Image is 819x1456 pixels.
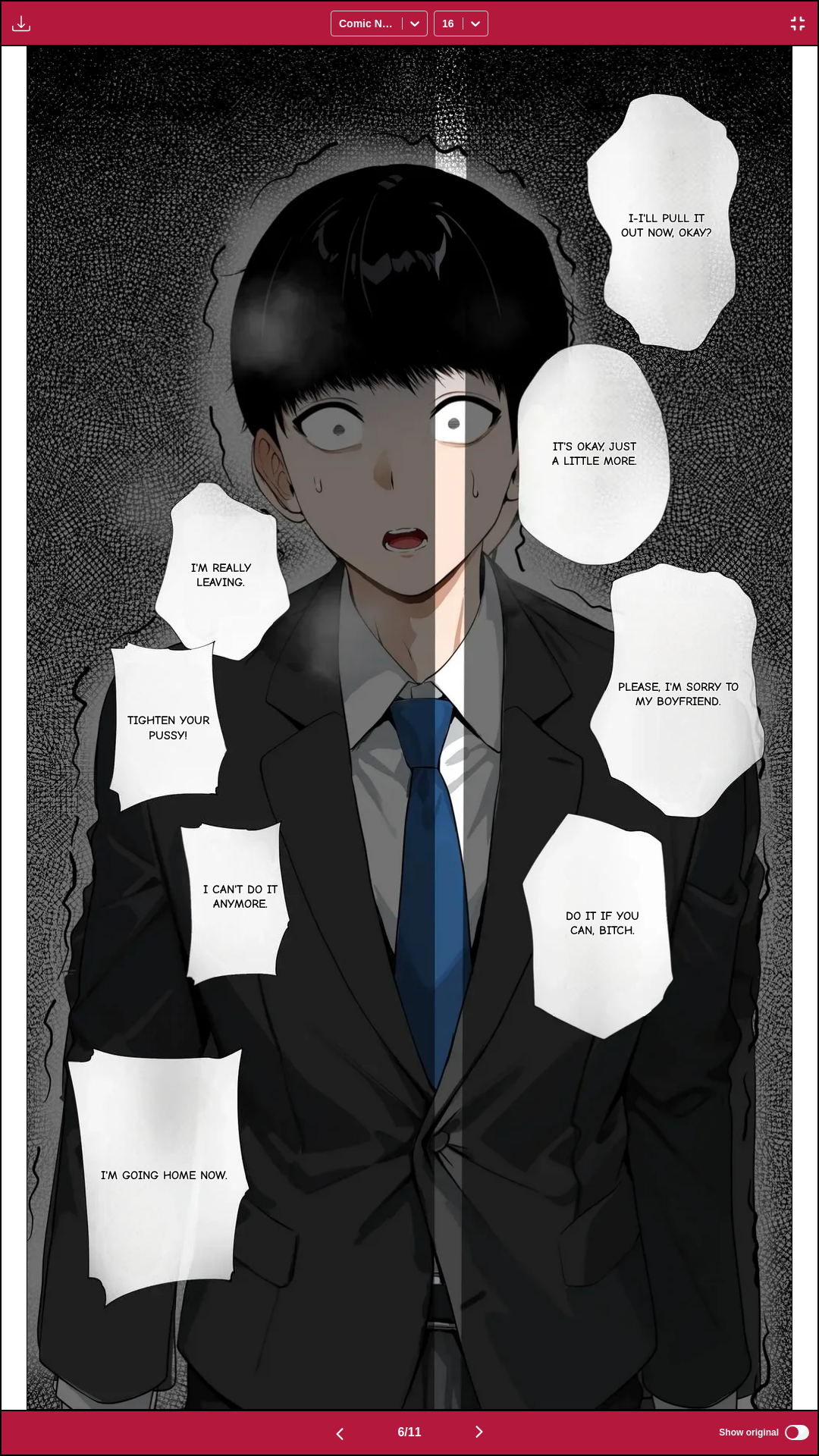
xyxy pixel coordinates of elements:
img: Previous page [331,1425,349,1443]
p: It's okay, just a little more. [548,437,641,472]
img: Download translated images [12,14,30,33]
p: I-I'll pull it out now, okay? [615,209,718,243]
span: Show original [719,1427,779,1438]
p: I'm really leaving. [169,558,273,593]
img: Manga Panel [27,46,793,1410]
p: Please, I'm sorry to my boyfriend. [605,677,752,712]
p: Tighten your pussy! [112,711,224,745]
img: Next page [470,1423,488,1441]
input: Show original [785,1425,809,1440]
span: 6 / 11 [397,1426,421,1439]
p: Do it if you can, bitch. [553,906,651,941]
p: I can't do it anymore. [192,880,290,915]
p: I'm going home now. [98,1166,231,1186]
